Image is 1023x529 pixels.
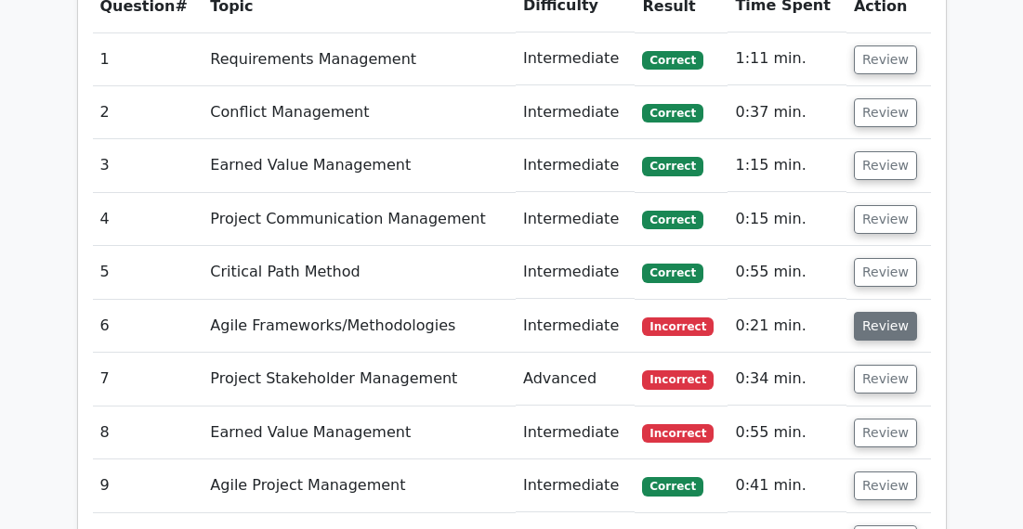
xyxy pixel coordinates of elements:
button: Review [854,258,917,287]
span: Correct [642,157,702,175]
td: Intermediate [516,300,635,353]
td: Intermediate [516,86,635,139]
td: 0:21 min. [728,300,846,353]
td: Intermediate [516,139,635,192]
td: 0:55 min. [728,406,846,459]
td: Earned Value Management [203,406,516,459]
td: 1:15 min. [728,139,846,192]
td: 1 [93,32,203,85]
td: 0:41 min. [728,459,846,512]
td: Intermediate [516,193,635,246]
td: Intermediate [516,406,635,459]
td: 6 [93,300,203,353]
span: Correct [642,51,702,70]
td: Conflict Management [203,86,516,139]
td: 0:34 min. [728,353,846,406]
td: Intermediate [516,32,635,85]
td: 7 [93,353,203,406]
td: Project Communication Management [203,193,516,246]
td: 8 [93,406,203,459]
button: Review [854,471,917,500]
td: Agile Project Management [203,459,516,512]
span: Correct [642,104,702,123]
td: Earned Value Management [203,139,516,192]
td: 0:15 min. [728,193,846,246]
td: 0:37 min. [728,86,846,139]
td: 4 [93,193,203,246]
span: Correct [642,211,702,229]
td: Requirements Management [203,32,516,85]
span: Correct [642,477,702,496]
span: Incorrect [642,424,714,443]
span: Correct [642,264,702,282]
td: Intermediate [516,246,635,299]
td: Intermediate [516,459,635,512]
td: 9 [93,459,203,512]
button: Review [854,419,917,447]
td: 1:11 min. [728,32,846,85]
button: Review [854,45,917,74]
td: Agile Frameworks/Methodologies [203,300,516,353]
td: Critical Path Method [203,246,516,299]
button: Review [854,151,917,180]
td: 0:55 min. [728,246,846,299]
td: Project Stakeholder Management [203,353,516,406]
span: Incorrect [642,317,714,336]
td: 2 [93,86,203,139]
td: Advanced [516,353,635,406]
td: 5 [93,246,203,299]
button: Review [854,98,917,127]
td: 3 [93,139,203,192]
span: Incorrect [642,370,714,389]
button: Review [854,365,917,394]
button: Review [854,312,917,341]
button: Review [854,205,917,234]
